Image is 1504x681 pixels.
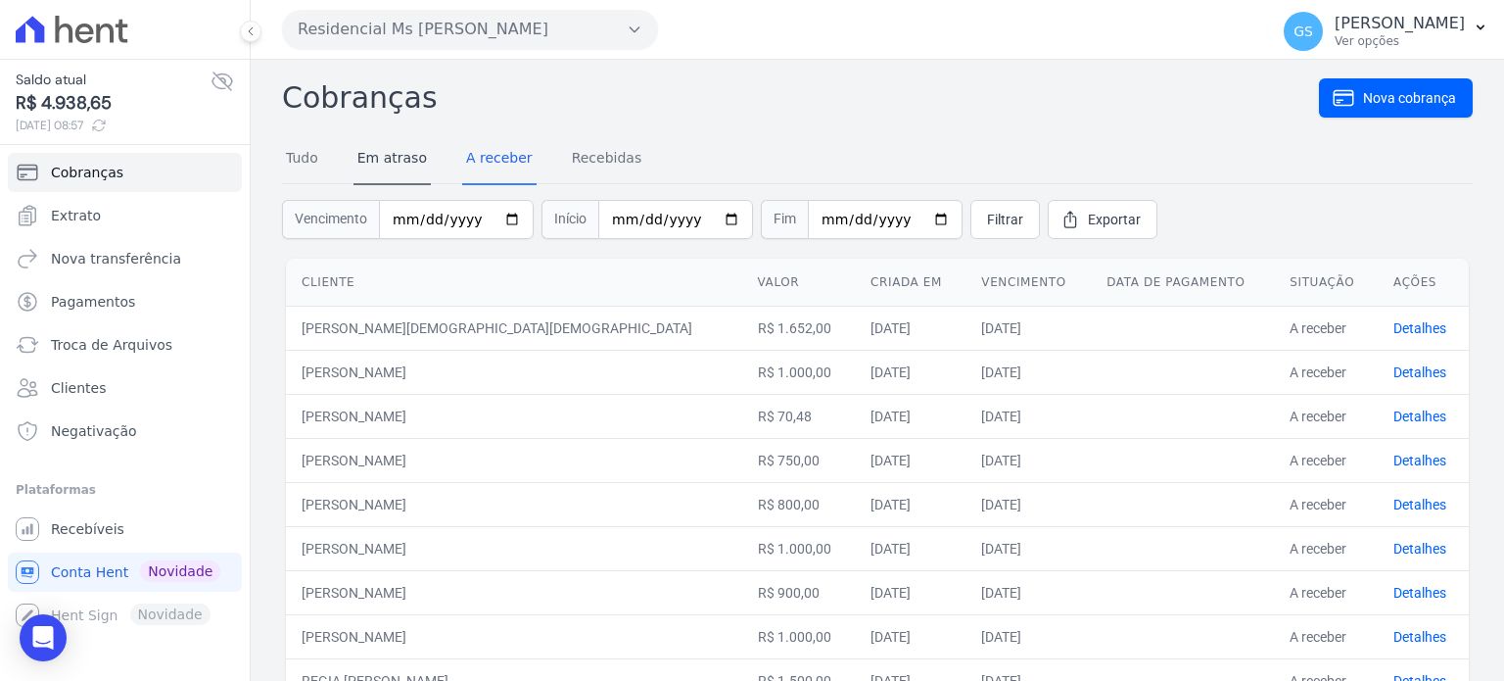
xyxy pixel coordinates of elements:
td: [DATE] [855,306,965,350]
a: Tudo [282,134,322,185]
span: Saldo atual [16,70,211,90]
span: R$ 4.938,65 [16,90,211,117]
td: [DATE] [965,350,1091,394]
p: [PERSON_NAME] [1335,14,1465,33]
h2: Cobranças [282,75,1319,120]
a: Conta Hent Novidade [8,553,242,592]
td: A receber [1274,438,1378,482]
td: [PERSON_NAME] [286,438,742,482]
a: Nova cobrança [1319,78,1473,118]
td: [PERSON_NAME] [286,526,742,570]
td: [DATE] [965,306,1091,350]
a: Exportar [1048,200,1157,239]
td: [PERSON_NAME] [286,394,742,438]
td: [DATE] [855,394,965,438]
span: Clientes [51,378,106,398]
a: Detalhes [1393,629,1446,645]
th: Cliente [286,259,742,307]
a: Detalhes [1393,453,1446,468]
span: Filtrar [987,210,1023,229]
th: Data de pagamento [1091,259,1274,307]
td: A receber [1274,394,1378,438]
span: Recebíveis [51,519,124,539]
span: Novidade [140,560,220,582]
td: [DATE] [965,482,1091,526]
td: [PERSON_NAME][DEMOGRAPHIC_DATA][DEMOGRAPHIC_DATA] [286,306,742,350]
span: Cobranças [51,163,123,182]
td: [DATE] [855,570,965,614]
th: Valor [742,259,856,307]
span: Nova cobrança [1363,88,1456,108]
td: [DATE] [965,614,1091,658]
td: [DATE] [855,614,965,658]
a: Clientes [8,368,242,408]
a: A receber [462,134,537,185]
th: Criada em [855,259,965,307]
td: R$ 750,00 [742,438,856,482]
td: R$ 900,00 [742,570,856,614]
span: Vencimento [282,200,379,239]
div: Plataformas [16,478,234,502]
td: A receber [1274,350,1378,394]
span: Extrato [51,206,101,225]
td: A receber [1274,570,1378,614]
span: Exportar [1088,210,1141,229]
a: Pagamentos [8,282,242,321]
td: R$ 1.000,00 [742,526,856,570]
a: Recebíveis [8,510,242,549]
td: A receber [1274,482,1378,526]
td: R$ 1.652,00 [742,306,856,350]
a: Detalhes [1393,497,1446,512]
span: Nova transferência [51,249,181,268]
td: [DATE] [855,350,965,394]
span: GS [1293,24,1313,38]
td: R$ 1.000,00 [742,614,856,658]
a: Negativação [8,412,242,451]
div: Open Intercom Messenger [20,614,67,661]
td: [PERSON_NAME] [286,350,742,394]
a: Detalhes [1393,585,1446,601]
td: [DATE] [965,394,1091,438]
td: [PERSON_NAME] [286,482,742,526]
td: A receber [1274,306,1378,350]
a: Cobranças [8,153,242,192]
td: [PERSON_NAME] [286,570,742,614]
td: [DATE] [855,482,965,526]
span: Negativação [51,421,137,441]
span: Início [541,200,598,239]
a: Detalhes [1393,320,1446,336]
nav: Sidebar [16,153,234,635]
td: [DATE] [855,526,965,570]
td: [DATE] [965,526,1091,570]
td: A receber [1274,526,1378,570]
td: [DATE] [965,438,1091,482]
a: Extrato [8,196,242,235]
span: [DATE] 08:57 [16,117,211,134]
span: Pagamentos [51,292,135,312]
p: Ver opções [1335,33,1465,49]
td: [PERSON_NAME] [286,614,742,658]
span: Conta Hent [51,562,128,582]
th: Ações [1378,259,1469,307]
a: Recebidas [568,134,646,185]
td: [DATE] [965,570,1091,614]
a: Filtrar [970,200,1040,239]
button: GS [PERSON_NAME] Ver opções [1268,4,1504,59]
a: Detalhes [1393,365,1446,380]
span: Fim [761,200,808,239]
th: Vencimento [965,259,1091,307]
a: Nova transferência [8,239,242,278]
td: A receber [1274,614,1378,658]
td: [DATE] [855,438,965,482]
td: R$ 800,00 [742,482,856,526]
button: Residencial Ms [PERSON_NAME] [282,10,658,49]
a: Detalhes [1393,409,1446,424]
a: Detalhes [1393,541,1446,557]
th: Situação [1274,259,1378,307]
td: R$ 1.000,00 [742,350,856,394]
a: Em atraso [353,134,431,185]
a: Troca de Arquivos [8,325,242,365]
span: Troca de Arquivos [51,335,172,355]
td: R$ 70,48 [742,394,856,438]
